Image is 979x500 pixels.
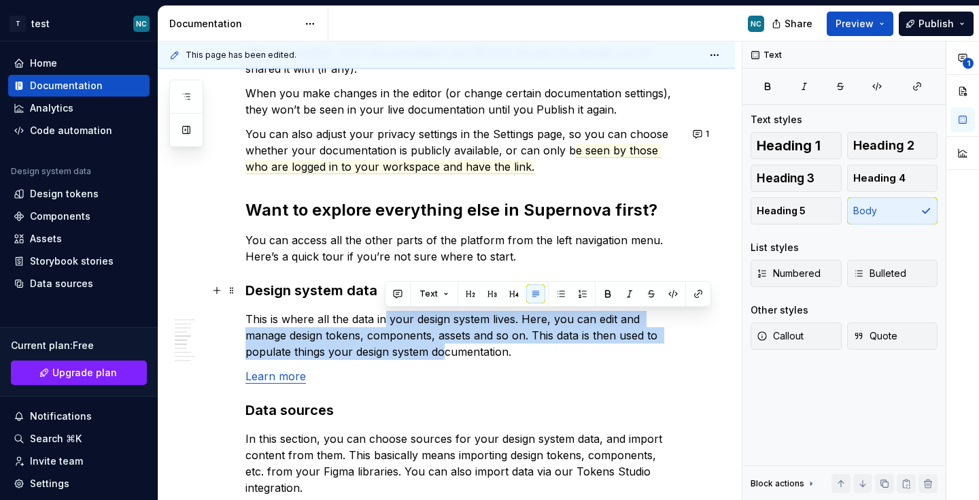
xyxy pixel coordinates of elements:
[836,17,874,31] span: Preview
[847,322,938,350] button: Quote
[11,339,147,352] div: Current plan : Free
[30,79,103,93] div: Documentation
[31,17,50,31] div: test
[751,303,808,317] div: Other styles
[186,50,296,61] span: This page has been edited.
[751,241,799,254] div: List styles
[30,454,83,468] div: Invite team
[689,124,715,144] button: 1
[706,129,709,139] span: 1
[899,12,974,36] button: Publish
[52,366,117,380] span: Upgrade plan
[30,210,90,223] div: Components
[8,52,150,74] a: Home
[963,58,974,69] span: 1
[30,56,57,70] div: Home
[8,205,150,227] a: Components
[751,474,817,493] div: Block actions
[11,166,91,177] div: Design system data
[8,250,150,272] a: Storybook stories
[785,17,812,31] span: Share
[245,369,306,383] a: Learn more
[30,254,114,268] div: Storybook stories
[751,18,761,29] div: NC
[30,277,93,290] div: Data sources
[751,478,804,489] div: Block actions
[847,132,938,159] button: Heading 2
[8,75,150,97] a: Documentation
[757,139,821,152] span: Heading 1
[751,322,842,350] button: Callout
[245,281,681,300] h3: Design system data
[8,120,150,141] a: Code automation
[245,311,681,360] p: This is where all the data in your design system lives. Here, you can edit and manage design toke...
[245,401,681,420] h3: Data sources
[765,12,821,36] button: Share
[757,329,804,343] span: Callout
[245,232,681,265] p: You can access all the other parts of the platform from the left navigation menu. Here’s a quick ...
[757,267,821,280] span: Numbered
[751,132,842,159] button: Heading 1
[245,431,681,496] p: In this section, you can choose sources for your design system data, and import content from them...
[30,101,73,115] div: Analytics
[245,85,681,118] p: When you make changes in the editor (or change certain documentation settings), they won’t be see...
[8,183,150,205] a: Design tokens
[8,405,150,427] button: Notifications
[30,187,99,201] div: Design tokens
[751,260,842,287] button: Numbered
[853,329,897,343] span: Quote
[30,124,112,137] div: Code automation
[11,361,147,385] button: Upgrade plan
[245,126,681,175] p: You can also adjust your privacy settings in the Settings page, so you can choose whether your do...
[8,273,150,295] a: Data sources
[30,232,62,246] div: Assets
[757,171,814,185] span: Heading 3
[8,97,150,119] a: Analytics
[3,9,155,38] button: TtestNC
[136,18,147,29] div: NC
[827,12,893,36] button: Preview
[757,204,806,218] span: Heading 5
[30,477,69,490] div: Settings
[847,165,938,192] button: Heading 4
[751,165,842,192] button: Heading 3
[245,199,681,221] h2: Want to explore everything else in Supernova first?
[8,428,150,450] button: Search ⌘K
[8,473,150,495] a: Settings
[10,16,26,32] div: T
[8,450,150,472] a: Invite team
[853,139,914,152] span: Heading 2
[751,113,802,127] div: Text styles
[751,197,842,224] button: Heading 5
[30,410,92,423] div: Notifications
[847,260,938,287] button: Bulleted
[853,171,906,185] span: Heading 4
[918,17,954,31] span: Publish
[8,228,150,250] a: Assets
[30,432,82,446] div: Search ⌘K
[853,267,906,280] span: Bulleted
[169,17,298,31] div: Documentation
